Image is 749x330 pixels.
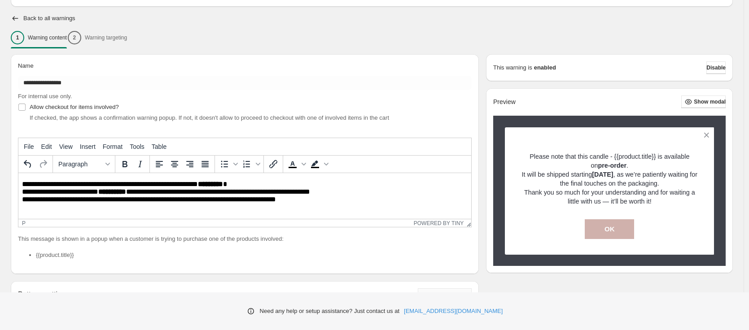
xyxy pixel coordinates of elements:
span: View [59,143,73,150]
button: Justify [197,156,213,172]
div: Background color [307,156,330,172]
span: Hide [418,291,429,298]
strong: [DATE] [592,171,613,178]
span: Allow checkout for items involved? [30,104,119,110]
p: Please note that this candle - {{product.title}} is available on . It will be shipped starting , ... [521,152,699,206]
button: Hide [418,288,472,301]
div: Bullet list [217,156,239,172]
h2: Preview [493,98,516,106]
span: If checked, the app shows a confirmation warning popup. If not, it doesn't allow to proceed to ch... [30,114,389,121]
p: This message is shown in a popup when a customer is trying to purchase one of the products involved: [18,234,472,243]
span: Insert [80,143,96,150]
a: Powered by Tiny [414,220,464,226]
h2: Back to all warnings [23,15,75,22]
button: OK [585,219,634,239]
p: This warning is [493,63,532,72]
div: Numbered list [239,156,262,172]
button: Disable [706,61,726,74]
h2: Buttons settings [18,290,69,299]
button: Redo [35,156,51,172]
button: Insert/edit link [266,156,281,172]
span: Paragraph [58,161,102,168]
span: Disable [706,64,726,71]
button: Show modal [681,96,726,108]
a: [EMAIL_ADDRESS][DOMAIN_NAME] [404,307,503,316]
button: Formats [55,156,113,172]
div: p [22,220,26,226]
span: Table [152,143,166,150]
iframe: Rich Text Area [18,173,471,219]
strong: pre-order [598,162,626,169]
button: 1Warning content [11,28,67,47]
div: Text color [285,156,307,172]
span: For internal use only. [18,93,72,100]
span: Edit [41,143,52,150]
div: Resize [464,219,471,227]
span: Name [18,62,34,69]
div: 1 [11,31,24,44]
button: Italic [132,156,148,172]
li: {{product.title}} [36,251,472,260]
span: File [24,143,34,150]
span: Format [103,143,123,150]
span: Show modal [694,98,726,105]
button: Bold [117,156,132,172]
button: Align left [152,156,167,172]
strong: enabled [534,63,556,72]
button: Align center [167,156,182,172]
span: Tools [130,143,145,150]
p: Warning content [28,34,67,41]
button: Align right [182,156,197,172]
button: Undo [20,156,35,172]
